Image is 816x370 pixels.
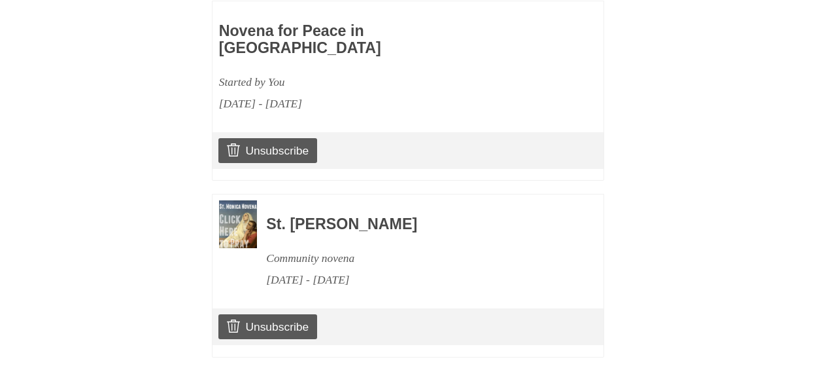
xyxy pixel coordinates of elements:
a: Unsubscribe [218,138,317,163]
div: [DATE] - [DATE] [219,93,521,115]
img: Novena image [219,200,257,248]
h3: Novena for Peace in [GEOGRAPHIC_DATA] [219,23,521,56]
div: [DATE] - [DATE] [266,269,568,291]
div: Community novena [266,248,568,269]
a: Unsubscribe [218,314,317,339]
div: Started by You [219,71,521,93]
h3: St. [PERSON_NAME] [266,216,568,233]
